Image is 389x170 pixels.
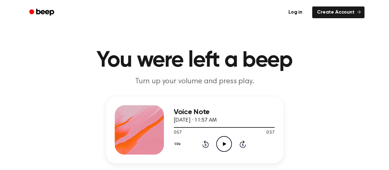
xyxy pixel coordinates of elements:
span: 0:57 [266,130,274,136]
button: 1.0x [174,139,183,149]
h3: Voice Note [174,108,275,116]
span: [DATE] · 11:57 AM [174,118,217,123]
p: Turn up your volume and press play. [77,77,313,87]
a: Create Account [312,6,364,18]
a: Beep [25,6,60,19]
h1: You were left a beep [37,49,352,72]
span: 0:57 [174,130,182,136]
a: Log in [282,5,308,19]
